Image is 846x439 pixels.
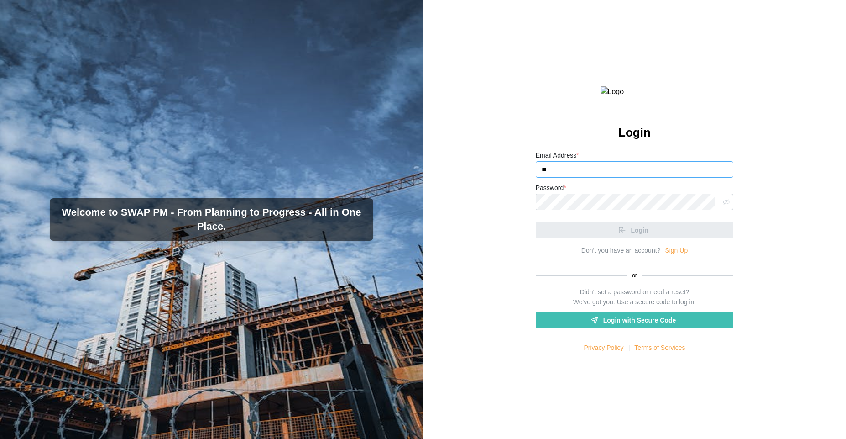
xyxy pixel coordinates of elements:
[601,86,669,98] img: Logo
[573,287,696,307] div: Didn't set a password or need a reset? We've got you. Use a secure code to log in.
[581,246,661,256] div: Don’t you have an account?
[634,343,685,353] a: Terms of Services
[628,343,630,353] div: |
[603,312,676,328] span: Login with Secure Code
[536,312,734,328] a: Login with Secure Code
[536,271,734,280] div: or
[618,125,651,141] h2: Login
[665,246,688,256] a: Sign Up
[57,206,366,234] h3: Welcome to SWAP PM - From Planning to Progress - All in One Place.
[536,183,566,193] label: Password
[536,151,579,161] label: Email Address
[584,343,623,353] a: Privacy Policy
